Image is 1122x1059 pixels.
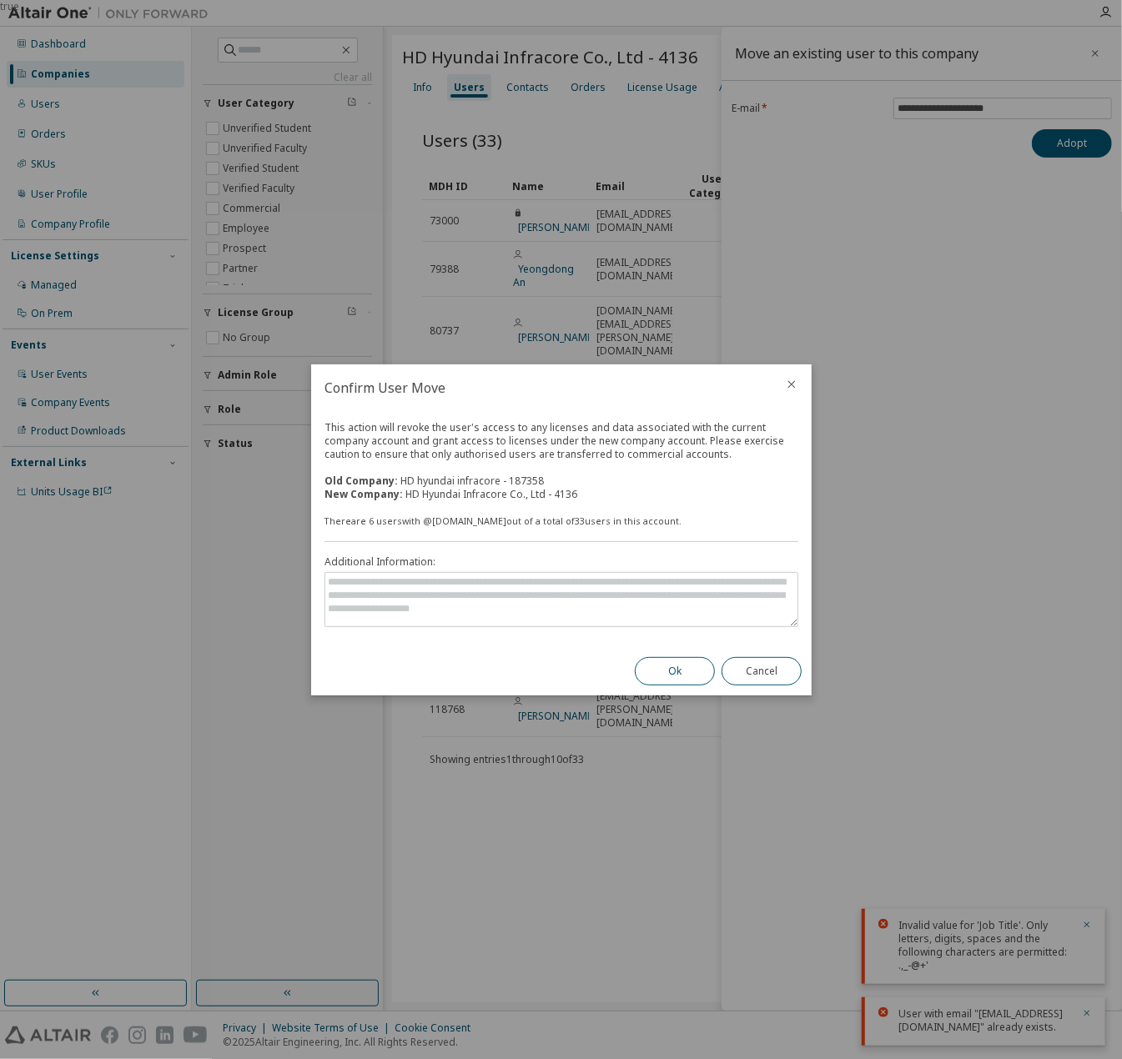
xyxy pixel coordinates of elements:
[325,487,403,501] b: New Company:
[325,421,798,501] div: This action will revoke the user's access to any licenses and data associated with the current co...
[325,474,398,488] b: Old Company:
[325,555,798,569] label: Additional Information:
[325,514,798,528] div: There are 6 users with @ [DOMAIN_NAME] out of a total of 33 users in this account.
[635,657,715,685] button: Ok
[311,364,772,411] h2: Confirm User Move
[722,657,802,685] button: Cancel
[785,378,798,391] button: close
